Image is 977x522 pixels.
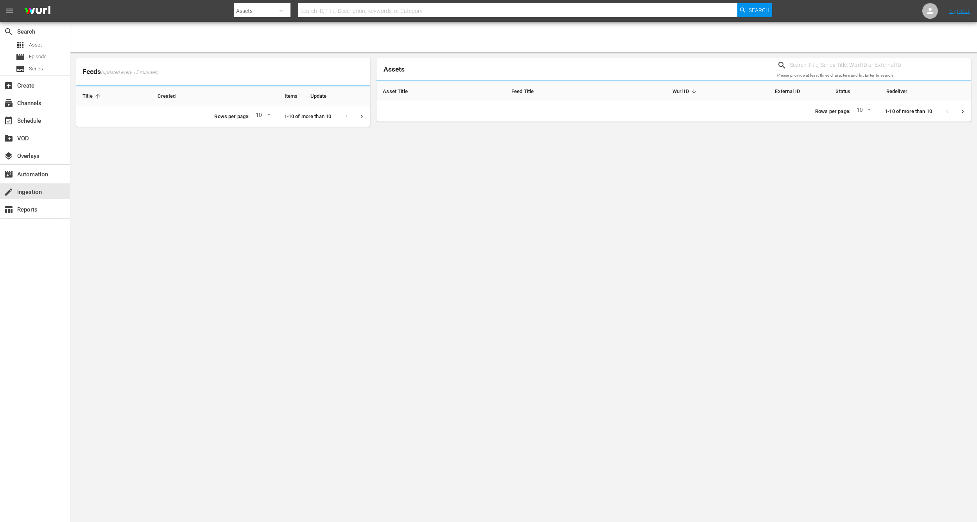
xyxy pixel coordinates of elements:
[4,81,13,90] span: Create
[16,40,25,50] span: Asset
[853,106,872,117] div: 10
[376,81,971,101] table: sticky table
[384,65,405,73] span: Assets
[158,93,186,100] span: Created
[672,88,699,95] span: Wurl ID
[4,205,13,214] span: Reports
[4,187,13,197] span: Ingestion
[5,6,14,16] span: menu
[806,81,880,101] th: Status
[16,52,25,62] span: Episode
[101,70,158,76] span: (updated every 15 minutes)
[304,86,371,106] th: Update
[955,104,970,119] button: Next page
[885,108,932,115] p: 1-10 of more than 10
[29,41,42,49] span: Asset
[737,3,772,17] button: Search
[214,113,249,120] p: Rows per page:
[4,27,13,36] span: Search
[4,151,13,161] span: Overlays
[29,65,43,73] span: Series
[354,109,369,124] button: Next page
[383,88,418,95] span: Asset Title
[815,108,850,115] p: Rows per page:
[4,116,13,126] span: Schedule
[949,8,970,14] a: Sign Out
[705,81,806,101] th: External ID
[749,3,769,17] span: Search
[505,81,600,101] th: Feed Title
[4,99,13,108] span: Channels
[880,81,971,101] th: Redeliver
[4,170,13,179] span: Automation
[253,111,271,122] div: 10
[19,2,56,20] img: ans4CAIJ8jUAAAAAAAAAAAAAAAAAAAAAAAAgQb4GAAAAAAAAAAAAAAAAAAAAAAAAJMjXAAAAAAAAAAAAAAAAAAAAAAAAgAT5G...
[245,86,304,106] th: Items
[16,64,25,74] span: Series
[29,53,47,61] span: Episode
[76,86,370,106] table: sticky table
[4,134,13,143] span: VOD
[284,113,332,120] p: 1-10 of more than 10
[777,72,971,79] p: Please provide at least three characters and hit Enter to search
[76,65,370,78] span: Feeds
[82,93,103,100] span: Title
[790,59,971,71] input: Search Title, Series Title, Wurl ID or External ID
